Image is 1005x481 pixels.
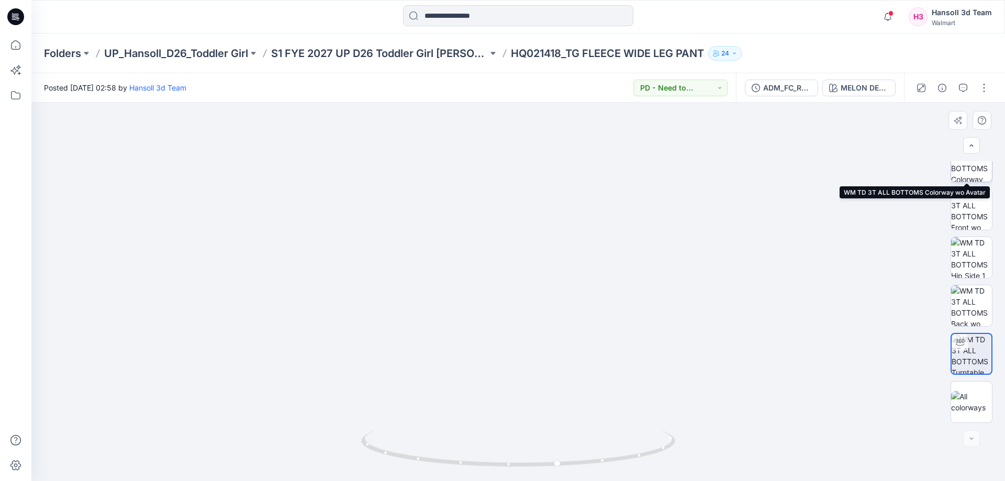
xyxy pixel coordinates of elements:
[952,334,991,374] img: WM TD 3T ALL BOTTOMS Turntable with Avatar
[932,19,992,27] div: Walmart
[951,285,992,326] img: WM TD 3T ALL BOTTOMS Back wo Avatar
[44,82,186,93] span: Posted [DATE] 02:58 by
[708,46,742,61] button: 24
[841,82,889,94] div: MELON DELIGHT
[951,141,992,182] img: WM TD 3T ALL BOTTOMS Colorway wo Avatar
[763,82,811,94] div: ADM_FC_REV3
[951,237,992,278] img: WM TD 3T ALL BOTTOMS Hip Side 1 wo Avatar
[104,46,248,61] a: UP_Hansoll_D26_Toddler Girl
[271,46,488,61] a: S1 FYE 2027 UP D26 Toddler Girl [PERSON_NAME]
[822,80,896,96] button: MELON DELIGHT
[44,46,81,61] a: Folders
[951,189,992,230] img: WM TD 3T ALL BOTTOMS Front wo Avatar
[932,6,992,19] div: Hansoll 3d Team
[129,83,186,92] a: Hansoll 3d Team
[909,7,928,26] div: H3
[951,391,992,413] img: All colorways
[745,80,818,96] button: ADM_FC_REV3
[511,46,704,61] p: HQ021418_TG FLEECE WIDE LEG PANT
[721,48,729,59] p: 24
[934,80,951,96] button: Details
